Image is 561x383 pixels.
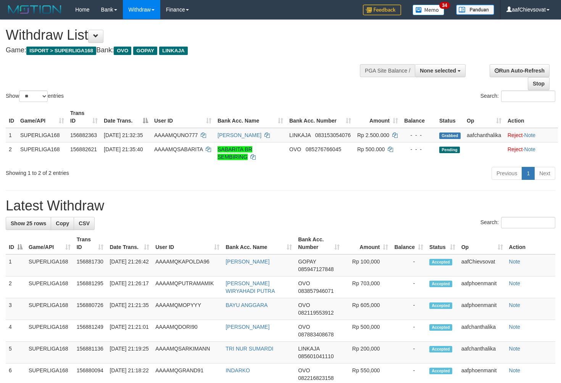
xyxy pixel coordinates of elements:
span: Copy 082216823158 to clipboard [298,375,334,381]
td: 4 [6,320,26,342]
td: aafChievsovat [458,254,506,276]
th: Amount: activate to sort column ascending [354,106,401,128]
a: Show 25 rows [6,217,51,230]
td: 2 [6,142,17,164]
td: 2 [6,276,26,298]
th: Game/API: activate to sort column ascending [26,233,74,254]
span: 34 [439,2,450,9]
span: Rp 500.000 [357,146,385,152]
th: User ID: activate to sort column ascending [151,106,214,128]
span: OVO [298,367,310,373]
span: Copy 083857946071 to clipboard [298,288,334,294]
th: Trans ID: activate to sort column ascending [67,106,101,128]
a: Reject [508,146,523,152]
td: 1 [6,128,17,142]
span: 156882621 [70,146,97,152]
span: Copy 085601041110 to clipboard [298,353,334,359]
td: - [391,254,426,276]
span: Accepted [429,281,452,287]
span: Copy 085276766045 to clipboard [306,146,341,152]
th: Date Trans.: activate to sort column ascending [106,233,152,254]
span: CSV [79,220,90,226]
span: OVO [298,324,310,330]
a: Previous [492,167,522,180]
a: Note [509,367,521,373]
td: 156881730 [74,254,107,276]
td: Rp 500,000 [343,320,392,342]
td: - [391,298,426,320]
th: Action [506,233,555,254]
a: [PERSON_NAME] WIRYAHADI PUTRA [226,280,275,294]
td: - [391,320,426,342]
td: aafphoenmanit [458,298,506,320]
span: Copy 082119553912 to clipboard [298,310,334,316]
td: AAAAMQDORI90 [152,320,222,342]
td: SUPERLIGA168 [26,342,74,364]
td: AAAAMQKAPOLDA96 [152,254,222,276]
td: AAAAMQPUTRAMAMIK [152,276,222,298]
a: Note [509,324,521,330]
th: Date Trans.: activate to sort column descending [101,106,151,128]
td: · [505,142,558,164]
a: Note [509,346,521,352]
span: LINKAJA [298,346,319,352]
td: SUPERLIGA168 [26,320,74,342]
td: [DATE] 21:21:01 [106,320,152,342]
td: aafphoenmanit [458,276,506,298]
td: AAAAMQMOPYYY [152,298,222,320]
td: 3 [6,298,26,320]
th: Bank Acc. Name: activate to sort column ascending [214,106,286,128]
h4: Game: Bank: [6,47,366,54]
td: - [391,342,426,364]
th: User ID: activate to sort column ascending [152,233,222,254]
th: Game/API: activate to sort column ascending [17,106,67,128]
th: Bank Acc. Name: activate to sort column ascending [222,233,295,254]
span: GOPAY [298,259,316,265]
span: Accepted [429,302,452,309]
td: · [505,128,558,142]
a: Run Auto-Refresh [490,64,550,77]
th: Status [436,106,464,128]
label: Search: [480,90,555,102]
th: Op: activate to sort column ascending [464,106,505,128]
input: Search: [501,90,555,102]
th: Balance: activate to sort column ascending [391,233,426,254]
span: OVO [289,146,301,152]
span: Show 25 rows [11,220,46,226]
td: 156881249 [74,320,107,342]
td: [DATE] 21:26:42 [106,254,152,276]
div: Showing 1 to 2 of 2 entries [6,166,228,177]
a: Copy [51,217,74,230]
th: Action [505,106,558,128]
h1: Latest Withdraw [6,198,555,213]
th: ID [6,106,17,128]
div: - - - [404,145,433,153]
button: None selected [415,64,466,77]
th: Bank Acc. Number: activate to sort column ascending [295,233,342,254]
td: - [391,276,426,298]
td: Rp 703,000 [343,276,392,298]
span: OVO [298,280,310,286]
td: 156881136 [74,342,107,364]
th: Amount: activate to sort column ascending [343,233,392,254]
img: Feedback.jpg [363,5,401,15]
a: [PERSON_NAME] [226,324,269,330]
a: BAYU ANGGARA [226,302,268,308]
th: Bank Acc. Number: activate to sort column ascending [286,106,354,128]
td: Rp 100,000 [343,254,392,276]
span: LINKAJA [289,132,311,138]
a: INDARKO [226,367,250,373]
h1: Withdraw List [6,27,366,43]
div: - - - [404,131,433,139]
span: Grabbed [439,133,461,139]
a: Note [509,280,521,286]
label: Show entries [6,90,64,102]
a: 1 [522,167,535,180]
a: CSV [74,217,95,230]
span: Accepted [429,324,452,331]
span: Copy 087883408678 to clipboard [298,331,334,338]
td: 156880726 [74,298,107,320]
th: ID: activate to sort column descending [6,233,26,254]
a: TRI NUR SUMARDI [226,346,273,352]
span: LINKAJA [159,47,188,55]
